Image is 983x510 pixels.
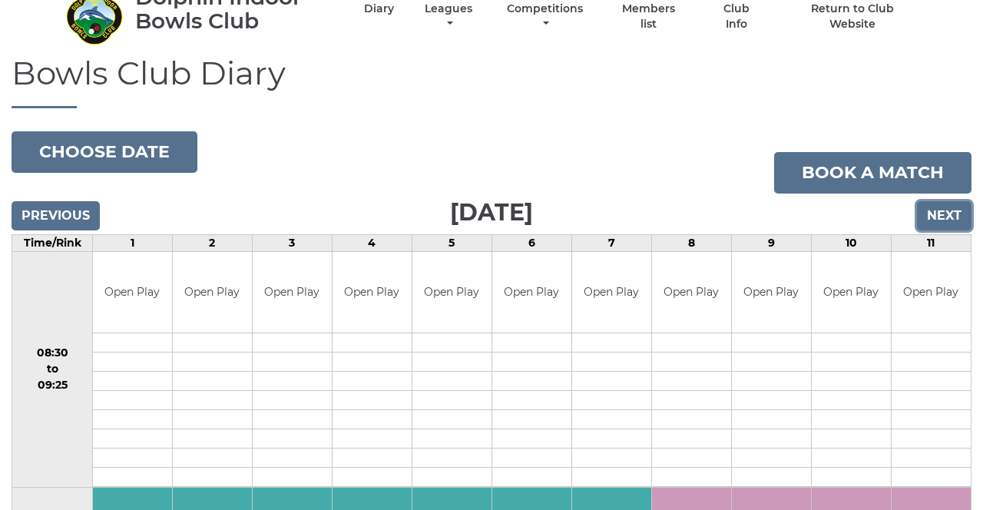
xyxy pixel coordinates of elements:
td: 5 [412,235,491,252]
td: 7 [571,235,651,252]
td: Open Play [812,252,891,333]
td: Open Play [892,252,971,333]
td: Open Play [253,252,332,333]
td: Open Play [572,252,651,333]
td: 3 [252,235,332,252]
td: Open Play [652,252,731,333]
td: Open Play [412,252,491,333]
td: 6 [491,235,571,252]
input: Next [917,201,971,230]
a: Return to Club Website [788,2,918,31]
td: Open Play [492,252,571,333]
td: 1 [93,235,173,252]
td: 4 [332,235,412,252]
td: 9 [731,235,811,252]
td: Open Play [93,252,172,333]
td: 8 [651,235,731,252]
a: Diary [364,2,394,16]
td: Open Play [173,252,252,333]
a: Club Info [711,2,761,31]
a: Book a match [774,152,971,194]
td: 2 [172,235,252,252]
a: Leagues [421,2,476,31]
input: Previous [12,201,100,230]
td: Open Play [333,252,412,333]
td: 08:30 to 09:25 [12,252,93,488]
h1: Bowls Club Diary [12,55,971,108]
td: Open Play [732,252,811,333]
a: Competitions [503,2,587,31]
button: Choose date [12,131,197,173]
td: 10 [811,235,891,252]
td: 11 [891,235,971,252]
a: Members list [614,2,684,31]
td: Time/Rink [12,235,93,252]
